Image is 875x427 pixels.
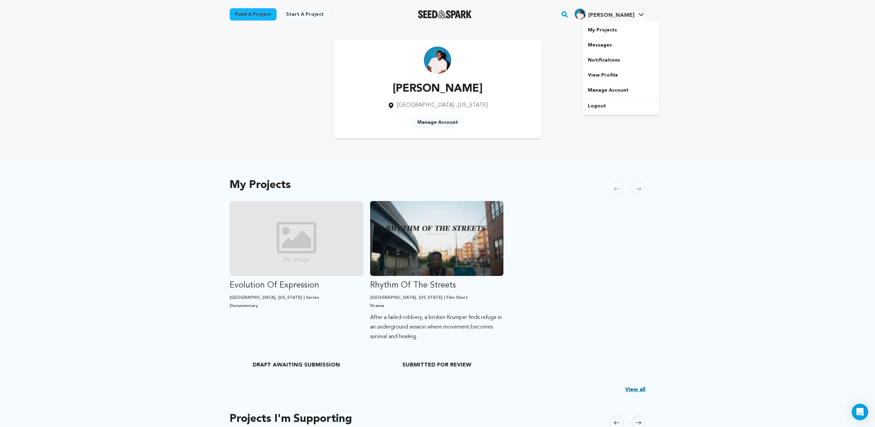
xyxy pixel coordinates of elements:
[230,361,363,369] p: DRAFT AWAITING SUBMISSION
[370,295,504,301] p: [GEOGRAPHIC_DATA], [US_STATE] | Film Short
[456,103,488,108] span: , [US_STATE]
[582,23,659,38] a: My Projects
[370,303,504,309] p: Drama
[230,280,363,291] p: Evolution Of Expression
[370,361,504,369] p: SUBMITTED FOR REVIEW
[582,53,659,68] a: Notifications
[582,68,659,83] a: View Profile
[230,8,277,21] a: Fund a project
[582,83,659,98] a: Manage Account
[281,8,329,21] a: Start a project
[625,386,645,394] a: View all
[230,303,363,309] p: Documentary
[852,404,868,420] div: Open Intercom Messenger
[230,201,363,313] a: Fund Evolution Of Expression
[582,98,659,114] a: Logout
[573,7,645,19] a: Conrad M.'s Profile
[370,313,504,342] p: After a failed robbery, a broken Krumper finds refuge in an underground session where movement be...
[418,10,472,18] a: Seed&Spark Homepage
[230,414,352,424] h2: Projects I'm Supporting
[582,38,659,53] a: Messages
[397,103,454,108] span: [GEOGRAPHIC_DATA]
[230,181,291,190] h2: My Projects
[424,46,451,74] img: https://seedandspark-static.s3.us-east-2.amazonaws.com/images/User/002/239/805/medium/74de8a38eed...
[575,9,585,19] img: 74de8a38eed53438.jpg
[370,280,504,291] p: Rhythm Of The Streets
[418,10,472,18] img: Seed&Spark Logo Dark Mode
[573,7,645,22] span: Conrad M.'s Profile
[588,13,634,18] span: [PERSON_NAME]
[370,201,504,342] a: Fund Rhythm Of The Streets
[412,116,463,129] a: Manage Account
[575,9,634,19] div: Conrad M.'s Profile
[230,295,363,301] p: [GEOGRAPHIC_DATA], [US_STATE] | Series
[388,81,488,97] p: [PERSON_NAME]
